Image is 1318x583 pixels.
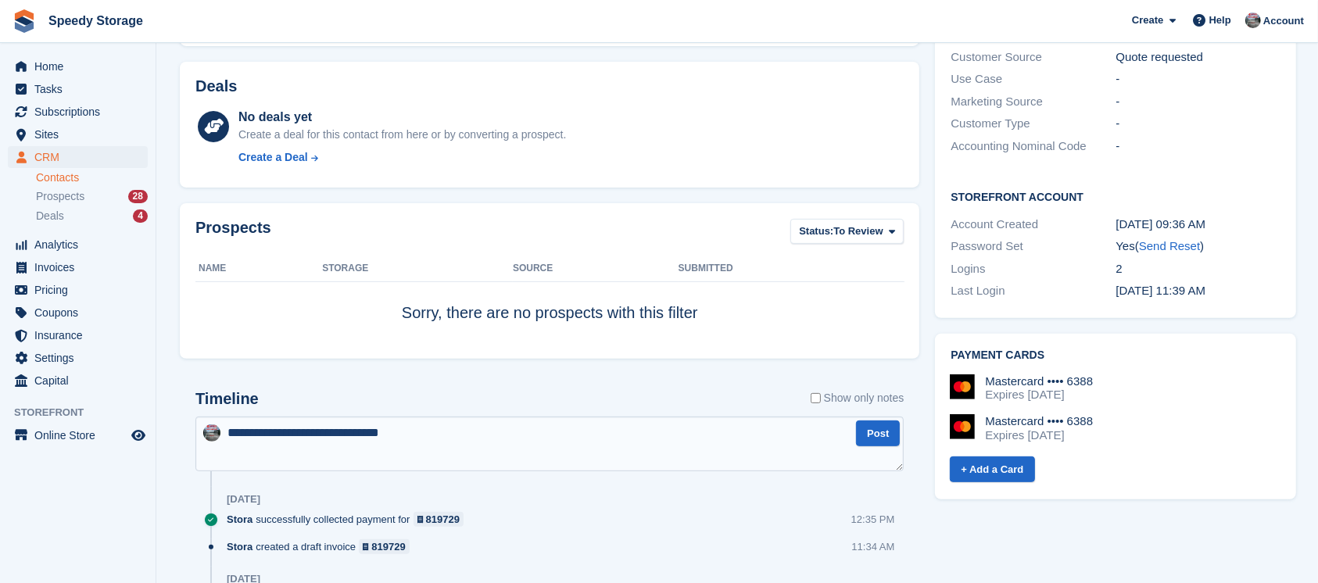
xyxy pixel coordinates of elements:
div: 28 [128,190,148,203]
span: Analytics [34,234,128,256]
span: Coupons [34,302,128,324]
a: menu [8,256,148,278]
h2: Prospects [195,219,271,248]
div: 819729 [426,512,460,527]
button: Status: To Review [790,219,904,245]
div: Accounting Nominal Code [951,138,1116,156]
div: Last Login [951,282,1116,300]
div: Yes [1116,238,1280,256]
span: Insurance [34,324,128,346]
a: 819729 [359,539,410,554]
div: No deals yet [238,108,566,127]
span: Account [1263,13,1304,29]
img: Mastercard Logo [950,374,975,399]
a: Prospects 28 [36,188,148,205]
span: Sites [34,123,128,145]
th: Submitted [679,256,904,281]
div: Password Set [951,238,1116,256]
a: menu [8,101,148,123]
a: menu [8,78,148,100]
div: created a draft invoice [227,539,417,554]
a: menu [8,302,148,324]
span: To Review [833,224,883,239]
time: 2025-06-06 10:39:38 UTC [1116,284,1205,297]
th: Source [513,256,679,281]
div: 11:34 AM [851,539,894,554]
span: Status: [799,224,833,239]
div: Account Created [951,216,1116,234]
span: Deals [36,209,64,224]
a: menu [8,55,148,77]
span: Help [1209,13,1231,28]
div: Logins [951,260,1116,278]
a: menu [8,234,148,256]
div: Use Case [951,70,1116,88]
span: Capital [34,370,128,392]
input: Show only notes [811,390,821,406]
span: Create [1132,13,1163,28]
div: Mastercard •••• 6388 [985,414,1093,428]
span: Stora [227,512,252,527]
a: Deals 4 [36,208,148,224]
h2: Storefront Account [951,188,1280,204]
th: Storage [322,256,513,281]
span: Sorry, there are no prospects with this filter [402,304,698,321]
div: - [1116,70,1280,88]
a: Preview store [129,426,148,445]
h2: Timeline [195,390,259,408]
h2: Payment cards [951,349,1280,362]
button: Post [856,420,900,446]
a: menu [8,324,148,346]
a: Send Reset [1139,239,1200,252]
div: Customer Type [951,115,1116,133]
label: Show only notes [811,390,904,406]
a: Speedy Storage [42,8,149,34]
span: Online Store [34,424,128,446]
img: Mastercard Logo [950,414,975,439]
div: Create a deal for this contact from here or by converting a prospect. [238,127,566,143]
img: Dan Jackson [203,424,220,442]
div: [DATE] [227,493,260,506]
span: Pricing [34,279,128,301]
div: [DATE] 09:36 AM [1116,216,1280,234]
span: ( ) [1135,239,1204,252]
a: Contacts [36,170,148,185]
div: - [1116,138,1280,156]
div: Expires [DATE] [985,388,1093,402]
div: Create a Deal [238,149,308,166]
span: Home [34,55,128,77]
span: Settings [34,347,128,369]
div: Customer Source [951,48,1116,66]
span: Invoices [34,256,128,278]
a: Create a Deal [238,149,566,166]
div: successfully collected payment for [227,512,471,527]
a: menu [8,370,148,392]
div: Quote requested [1116,48,1280,66]
div: 4 [133,209,148,223]
div: 819729 [371,539,405,554]
div: - [1116,93,1280,111]
div: - [1116,115,1280,133]
span: Prospects [36,189,84,204]
a: + Add a Card [950,456,1034,482]
span: Tasks [34,78,128,100]
div: Expires [DATE] [985,428,1093,442]
span: Storefront [14,405,156,420]
div: 12:35 PM [851,512,895,527]
a: menu [8,123,148,145]
span: CRM [34,146,128,168]
div: Mastercard •••• 6388 [985,374,1093,388]
th: Name [195,256,322,281]
div: Marketing Source [951,93,1116,111]
img: Dan Jackson [1245,13,1261,28]
a: menu [8,424,148,446]
a: menu [8,146,148,168]
a: 819729 [414,512,464,527]
a: menu [8,279,148,301]
a: menu [8,347,148,369]
div: 2 [1116,260,1280,278]
span: Subscriptions [34,101,128,123]
span: Stora [227,539,252,554]
h2: Deals [195,77,237,95]
img: stora-icon-8386f47178a22dfd0bd8f6a31ec36ba5ce8667c1dd55bd0f319d3a0aa187defe.svg [13,9,36,33]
